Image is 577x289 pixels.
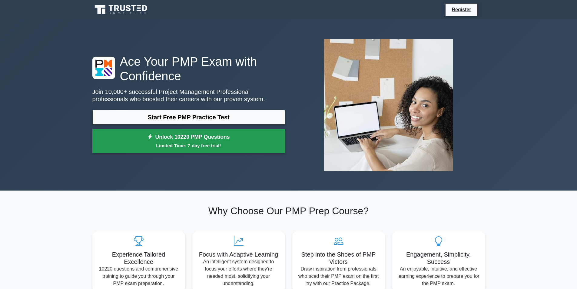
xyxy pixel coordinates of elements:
small: Limited Time: 7-day free trial! [100,142,277,149]
h5: Engagement, Simplicity, Success [397,251,480,265]
p: Draw inspiration from professionals who aced their PMP exam on the first try with our Practice Pa... [297,265,380,287]
p: Join 10,000+ successful Project Management Professional professionals who boosted their careers w... [92,88,285,103]
h5: Focus with Adaptive Learning [197,251,280,258]
a: Unlock 10220 PMP QuestionsLimited Time: 7-day free trial! [92,129,285,153]
p: An intelligent system designed to focus your efforts where they're needed most, solidifying your ... [197,258,280,287]
h2: Why Choose Our PMP Prep Course? [92,205,485,217]
p: An enjoyable, intuitive, and effective learning experience to prepare you for the PMP exam. [397,265,480,287]
h5: Step into the Shoes of PMP Victors [297,251,380,265]
h5: Experience Tailored Excellence [97,251,180,265]
p: 10220 questions and comprehensive training to guide you through your PMP exam preparation. [97,265,180,287]
a: Start Free PMP Practice Test [92,110,285,125]
h1: Ace Your PMP Exam with Confidence [92,54,285,83]
a: Register [448,6,475,13]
